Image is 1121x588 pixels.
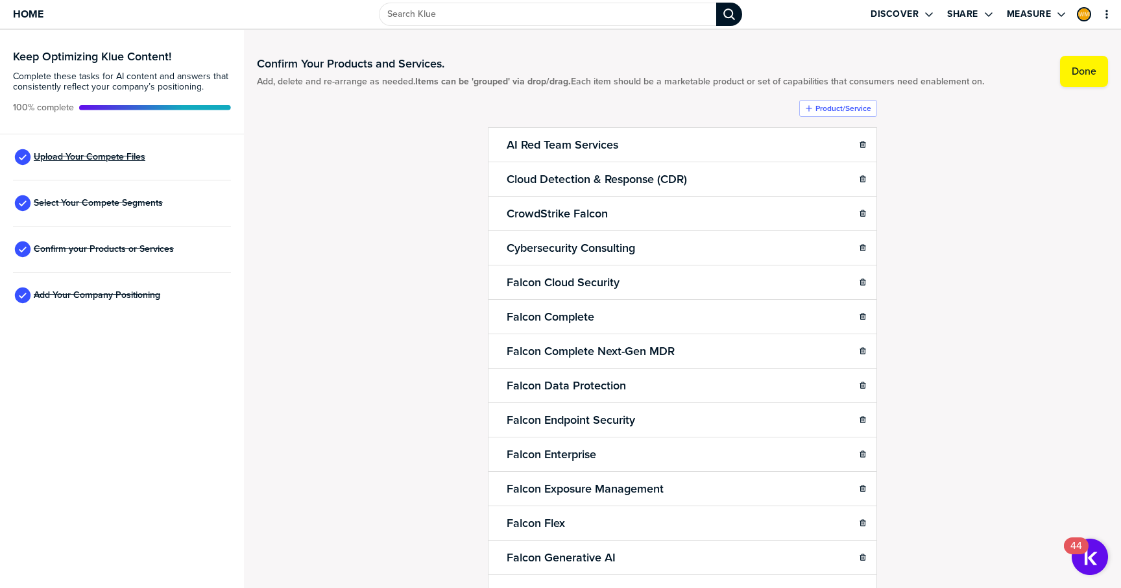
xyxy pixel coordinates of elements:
[488,402,877,437] li: Falcon Endpoint Security
[13,103,74,113] span: Active
[504,445,599,463] h2: Falcon Enterprise
[504,411,638,429] h2: Falcon Endpoint Security
[257,56,984,71] h1: Confirm Your Products and Services.
[1072,65,1096,78] label: Done
[1077,7,1091,21] div: Will Mishra
[1070,546,1082,563] div: 44
[504,308,597,326] h2: Falcon Complete
[504,204,610,223] h2: CrowdStrike Falcon
[504,514,568,532] h2: Falcon Flex
[871,8,919,20] label: Discover
[716,3,742,26] div: Search Klue
[799,100,877,117] button: Product/Service
[504,342,677,360] h2: Falcon Complete Next-Gen MDR
[415,75,571,88] strong: Items can be 'grouped' via drop/drag.
[1076,6,1092,23] a: Edit Profile
[488,127,877,162] li: AI Red Team Services
[13,51,231,62] h3: Keep Optimizing Klue Content!
[488,368,877,403] li: Falcon Data Protection
[488,471,877,506] li: Falcon Exposure Management
[13,8,43,19] span: Home
[1007,8,1052,20] label: Measure
[504,548,618,567] h2: Falcon Generative AI
[1060,56,1108,87] button: Done
[488,196,877,231] li: CrowdStrike Falcon
[947,8,978,20] label: Share
[1072,539,1108,575] button: Open Resource Center, 44 new notifications
[34,152,145,162] span: Upload Your Compete Files
[488,334,877,369] li: Falcon Complete Next-Gen MDR
[504,480,666,498] h2: Falcon Exposure Management
[34,198,163,208] span: Select Your Compete Segments
[504,170,690,188] h2: Cloud Detection & Response (CDR)
[34,244,174,254] span: Confirm your Products or Services
[488,506,877,541] li: Falcon Flex
[488,540,877,575] li: Falcon Generative AI
[815,103,871,114] label: Product/Service
[34,290,160,300] span: Add Your Company Positioning
[379,3,716,26] input: Search Klue
[488,437,877,472] li: Falcon Enterprise
[504,136,621,154] h2: AI Red Team Services
[488,162,877,197] li: Cloud Detection & Response (CDR)
[488,265,877,300] li: Falcon Cloud Security
[504,376,629,395] h2: Falcon Data Protection
[1078,8,1090,20] img: f31863765b673dc5ab5d94bcddc1fa8b-sml.png
[488,230,877,265] li: Cybersecurity Consulting
[13,71,231,92] span: Complete these tasks for AI content and answers that consistently reflect your company’s position...
[504,273,622,291] h2: Falcon Cloud Security
[488,299,877,334] li: Falcon Complete
[257,77,984,87] span: Add, delete and re-arrange as needed. Each item should be a marketable product or set of capabili...
[504,239,638,257] h2: Cybersecurity Consulting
